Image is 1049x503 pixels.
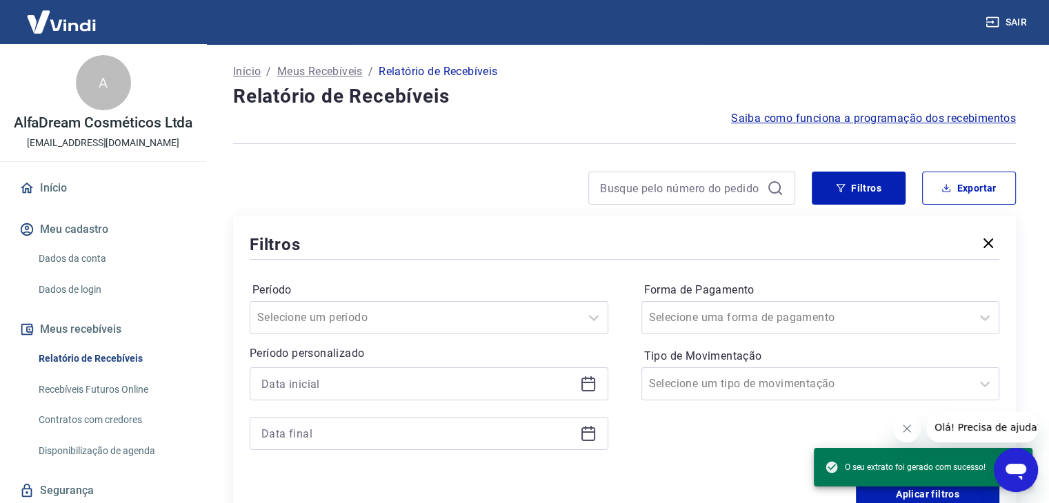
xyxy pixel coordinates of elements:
h5: Filtros [250,234,301,256]
p: / [368,63,373,80]
a: Recebíveis Futuros Online [33,376,190,404]
input: Data final [261,423,575,444]
p: Relatório de Recebíveis [379,63,497,80]
h4: Relatório de Recebíveis [233,83,1016,110]
a: Dados da conta [33,245,190,273]
p: / [266,63,271,80]
label: Período [252,282,606,298]
input: Busque pelo número do pedido [600,178,761,198]
p: Período personalizado [250,345,608,362]
button: Exportar [922,172,1016,205]
input: Data inicial [261,373,575,394]
img: Vindi [17,1,106,43]
a: Disponibilização de agenda [33,437,190,465]
label: Forma de Pagamento [644,282,997,298]
p: [EMAIL_ADDRESS][DOMAIN_NAME] [27,136,179,150]
a: Contratos com credores [33,406,190,434]
button: Filtros [812,172,906,205]
span: Olá! Precisa de ajuda? [8,10,116,21]
a: Saiba como funciona a programação dos recebimentos [731,110,1016,127]
div: A [76,55,131,110]
iframe: Mensagem da empresa [926,412,1038,442]
span: O seu extrato foi gerado com sucesso! [825,460,986,474]
button: Meu cadastro [17,214,190,245]
a: Dados de login [33,276,190,304]
label: Tipo de Movimentação [644,348,997,365]
iframe: Botão para abrir a janela de mensagens [994,448,1038,492]
a: Início [233,63,261,80]
a: Meus Recebíveis [277,63,363,80]
button: Sair [983,10,1032,35]
a: Início [17,173,190,203]
iframe: Fechar mensagem [893,415,921,442]
a: Relatório de Recebíveis [33,345,190,373]
p: AlfaDream Cosméticos Ltda [14,116,193,130]
button: Meus recebíveis [17,314,190,345]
